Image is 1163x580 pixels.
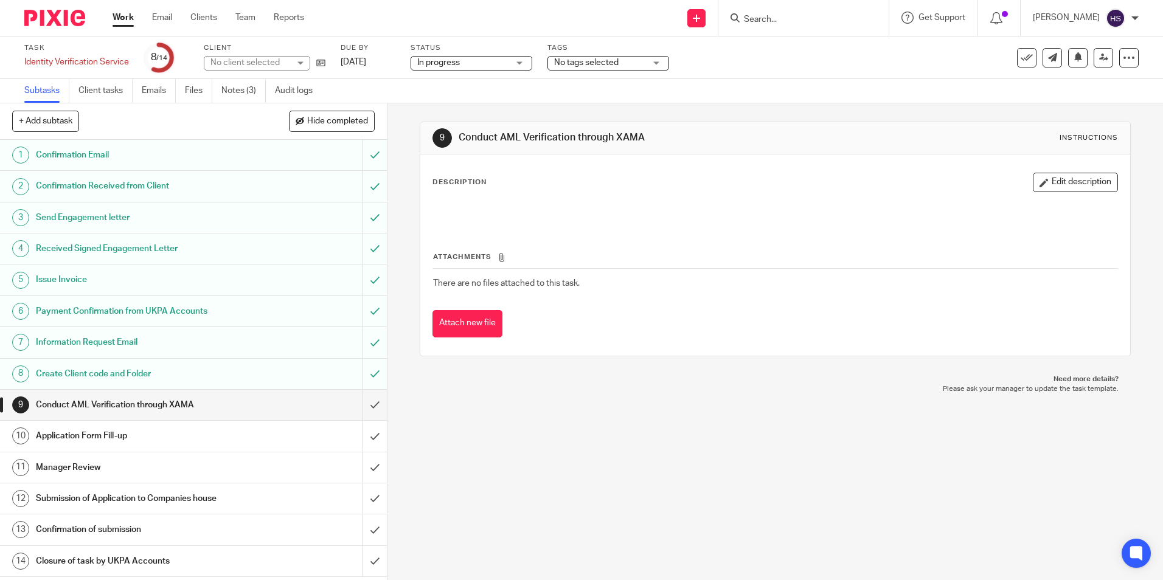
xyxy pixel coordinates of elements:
div: 9 [432,128,452,148]
div: Instructions [1060,133,1118,143]
h1: Payment Confirmation from UKPA Accounts [36,302,245,320]
small: /14 [156,55,167,61]
h1: Create Client code and Folder [36,365,245,383]
h1: Confirmation Email [36,146,245,164]
div: 7 [12,334,29,351]
h1: Received Signed Engagement Letter [36,240,245,258]
h1: Conduct AML Verification through XAMA [459,131,801,144]
label: Task [24,43,129,53]
p: [PERSON_NAME] [1033,12,1100,24]
a: Emails [142,79,176,103]
button: Edit description [1033,173,1118,192]
div: 11 [12,459,29,476]
a: Files [185,79,212,103]
div: 1 [12,147,29,164]
h1: Issue Invoice [36,271,245,289]
button: Attach new file [432,310,502,337]
span: In progress [417,58,460,67]
span: No tags selected [554,58,619,67]
button: + Add subtask [12,111,79,131]
a: Subtasks [24,79,69,103]
div: 9 [12,396,29,413]
a: Client tasks [78,79,133,103]
div: 6 [12,303,29,320]
a: Clients [190,12,217,24]
h1: Submission of Application to Companies house [36,489,245,508]
h1: Application Form Fill-up [36,427,245,445]
div: 8 [12,365,29,382]
h1: Send Engagement letter [36,209,245,227]
p: Please ask your manager to update the task template. [432,384,1118,394]
label: Due by [341,43,395,53]
a: Reports [274,12,304,24]
span: Hide completed [307,117,368,126]
p: Need more details? [432,375,1118,384]
span: Attachments [433,254,491,260]
a: Audit logs [275,79,322,103]
label: Client [204,43,325,53]
a: Notes (3) [221,79,266,103]
div: 2 [12,178,29,195]
a: Email [152,12,172,24]
div: 4 [12,240,29,257]
label: Tags [547,43,669,53]
span: There are no files attached to this task. [433,279,580,288]
div: 12 [12,490,29,507]
button: Hide completed [289,111,375,131]
a: Work [113,12,134,24]
div: 14 [12,553,29,570]
input: Search [743,15,852,26]
img: svg%3E [1106,9,1125,28]
div: No client selected [210,57,290,69]
div: 3 [12,209,29,226]
a: Team [235,12,255,24]
h1: Information Request Email [36,333,245,351]
h1: Confirmation Received from Client [36,177,245,195]
span: Get Support [918,13,965,22]
h1: Conduct AML Verification through XAMA [36,396,245,414]
img: Pixie [24,10,85,26]
p: Description [432,178,487,187]
div: 5 [12,272,29,289]
span: [DATE] [341,58,366,66]
h1: Confirmation of submission [36,520,245,539]
div: Identity Verification Service [24,56,129,68]
div: 10 [12,427,29,444]
h1: Manager Review [36,458,245,477]
div: 8 [151,50,167,64]
h1: Closure of task by UKPA Accounts [36,552,245,570]
label: Status [411,43,532,53]
div: 13 [12,521,29,538]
